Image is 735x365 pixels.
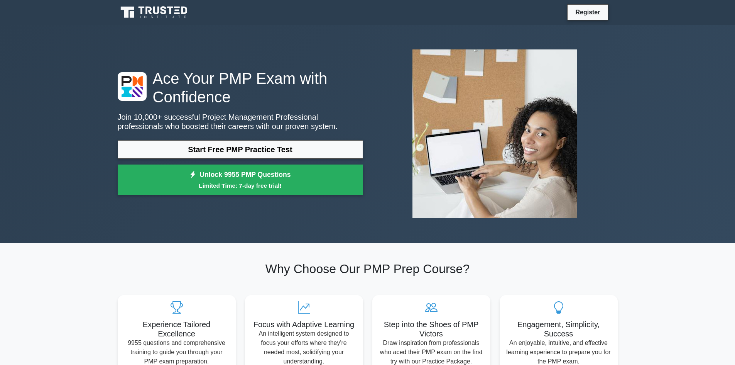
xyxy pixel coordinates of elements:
[571,7,605,17] a: Register
[251,320,357,329] h5: Focus with Adaptive Learning
[127,181,353,190] small: Limited Time: 7-day free trial!
[124,320,230,338] h5: Experience Tailored Excellence
[378,320,484,338] h5: Step into the Shoes of PMP Victors
[118,165,363,195] a: Unlock 9955 PMP QuestionsLimited Time: 7-day free trial!
[118,69,363,106] h1: Ace Your PMP Exam with Confidence
[506,320,612,338] h5: Engagement, Simplicity, Success
[118,140,363,159] a: Start Free PMP Practice Test
[118,112,363,131] p: Join 10,000+ successful Project Management Professional professionals who boosted their careers w...
[118,261,618,276] h2: Why Choose Our PMP Prep Course?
